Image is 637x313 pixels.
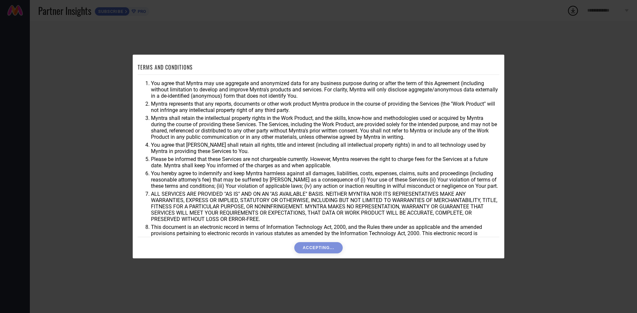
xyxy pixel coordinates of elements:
li: Myntra shall retain the intellectual property rights in the Work Product, and the skills, know-ho... [151,115,499,140]
li: You agree that [PERSON_NAME] shall retain all rights, title and interest (including all intellect... [151,142,499,154]
li: ALL SERVICES ARE PROVIDED "AS IS" AND ON AN "AS AVAILABLE" BASIS. NEITHER MYNTRA NOR ITS REPRESEN... [151,191,499,222]
li: Myntra represents that any reports, documents or other work product Myntra produce in the course ... [151,101,499,113]
h1: TERMS AND CONDITIONS [138,63,193,71]
li: You agree that Myntra may use aggregate and anonymized data for any business purpose during or af... [151,80,499,99]
li: Please be informed that these Services are not chargeable currently. However, Myntra reserves the... [151,156,499,169]
li: This document is an electronic record in terms of Information Technology Act, 2000, and the Rules... [151,224,499,243]
li: You hereby agree to indemnify and keep Myntra harmless against all damages, liabilities, costs, e... [151,170,499,189]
